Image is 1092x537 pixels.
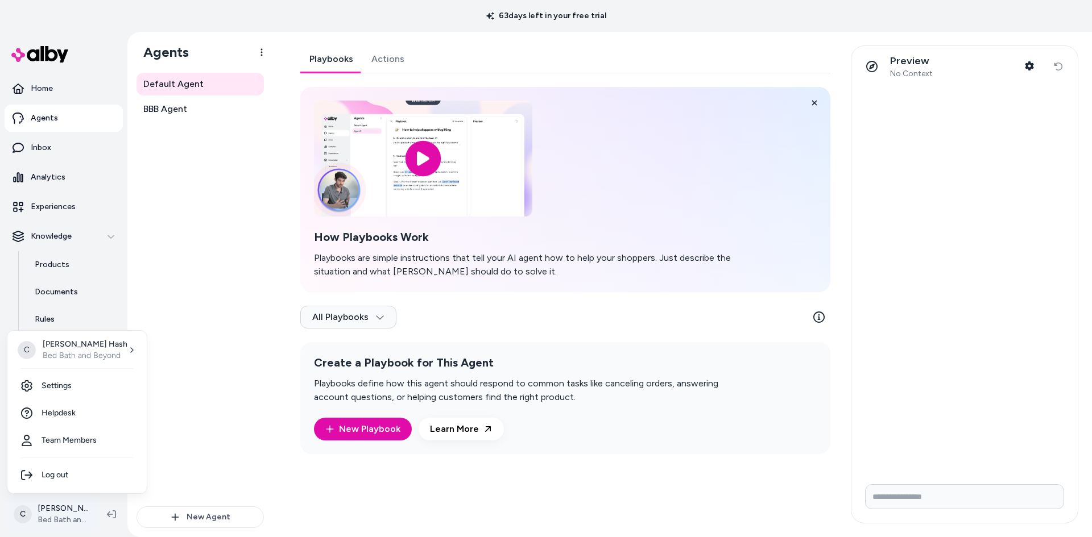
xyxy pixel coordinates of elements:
p: Bed Bath and Beyond [43,350,127,361]
div: Log out [12,461,142,489]
p: [PERSON_NAME] Hash [43,339,127,350]
span: C [18,341,36,359]
span: Helpdesk [42,407,76,419]
a: Team Members [12,427,142,454]
a: Settings [12,372,142,399]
